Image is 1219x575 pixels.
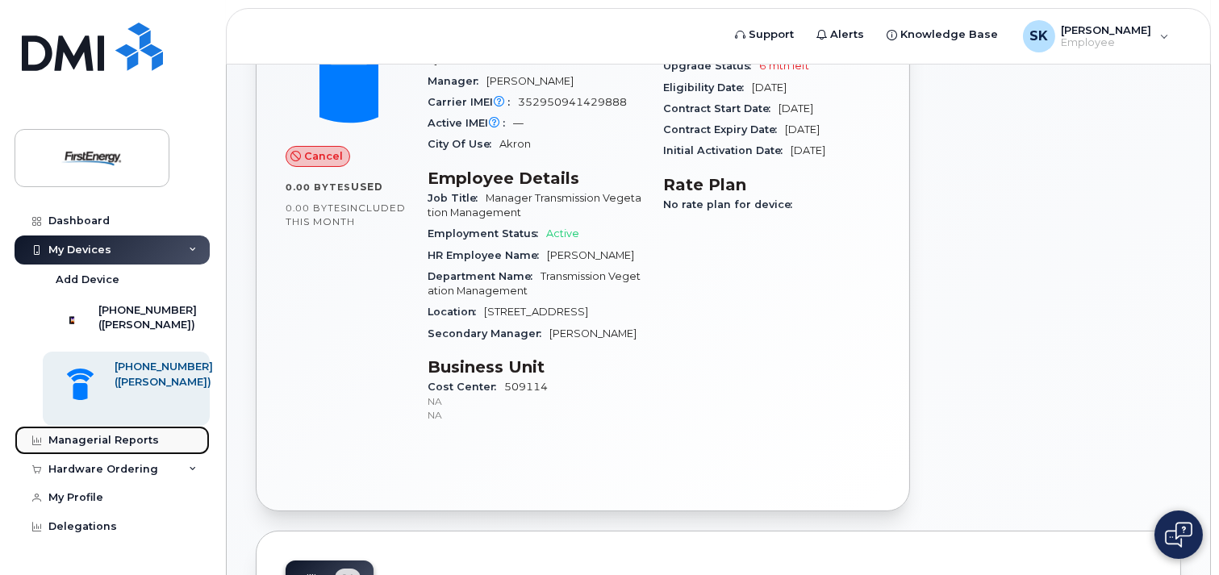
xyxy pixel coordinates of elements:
[831,27,865,43] span: Alerts
[779,102,814,115] span: [DATE]
[549,327,637,340] span: [PERSON_NAME]
[428,381,504,393] span: Cost Center
[664,60,760,72] span: Upgrade Status
[351,181,383,193] span: used
[286,181,351,193] span: 0.00 Bytes
[513,117,524,129] span: —
[1062,36,1152,49] span: Employee
[1165,522,1192,548] img: Open chat
[1029,27,1048,46] span: SK
[304,148,343,164] span: Cancel
[806,19,876,51] a: Alerts
[753,81,787,94] span: [DATE]
[428,249,547,261] span: HR Employee Name
[428,169,645,188] h3: Employee Details
[724,19,806,51] a: Support
[428,306,484,318] span: Location
[901,27,999,43] span: Knowledge Base
[749,27,795,43] span: Support
[664,81,753,94] span: Eligibility Date
[876,19,1010,51] a: Knowledge Base
[546,227,579,240] span: Active
[428,192,486,204] span: Job Title
[1012,20,1180,52] div: Schnobrich, Katrina M
[484,306,588,318] span: [STREET_ADDRESS]
[499,138,531,150] span: Akron
[428,138,499,150] span: City Of Use
[664,123,786,135] span: Contract Expiry Date
[786,123,820,135] span: [DATE]
[428,96,518,108] span: Carrier IMEI
[664,198,801,210] span: No rate plan for device
[428,381,645,423] span: 509114
[547,249,634,261] span: [PERSON_NAME]
[664,102,779,115] span: Contract Start Date
[791,144,826,156] span: [DATE]
[428,117,513,129] span: Active IMEI
[428,227,546,240] span: Employment Status
[428,75,486,87] span: Manager
[286,202,347,214] span: 0.00 Bytes
[486,75,574,87] span: [PERSON_NAME]
[428,327,549,340] span: Secondary Manager
[664,175,881,194] h3: Rate Plan
[428,408,645,422] p: NA
[428,394,645,408] p: NA
[428,192,641,219] span: Manager Transmission Vegetation Management
[518,96,627,108] span: 352950941429888
[664,144,791,156] span: Initial Activation Date
[428,270,541,282] span: Department Name
[760,60,810,72] span: 6 mth left
[1062,23,1152,36] span: [PERSON_NAME]
[428,357,645,377] h3: Business Unit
